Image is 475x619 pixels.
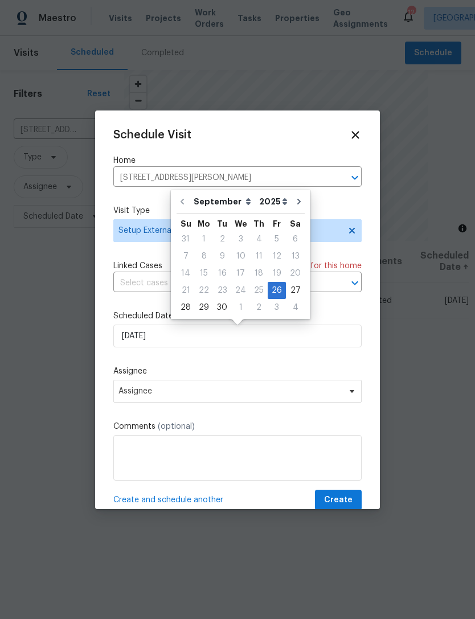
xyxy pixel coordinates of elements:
div: Fri Oct 03 2025 [268,299,286,316]
button: Create [315,490,362,511]
div: Sat Sep 20 2025 [286,265,305,282]
abbr: Saturday [290,220,301,228]
select: Month [191,193,256,210]
div: 11 [250,248,268,264]
span: Linked Cases [113,260,162,272]
input: Select cases [113,274,330,292]
div: 29 [195,300,213,315]
div: Thu Oct 02 2025 [250,299,268,316]
div: 15 [195,265,213,281]
div: Sun Sep 28 2025 [177,299,195,316]
div: Wed Sep 24 2025 [231,282,250,299]
div: Thu Sep 04 2025 [250,231,268,248]
div: Sun Aug 31 2025 [177,231,195,248]
div: 18 [250,265,268,281]
div: 8 [195,248,213,264]
div: 21 [177,282,195,298]
div: 4 [286,300,305,315]
div: Sat Sep 13 2025 [286,248,305,265]
div: 7 [177,248,195,264]
button: Open [347,275,363,291]
div: 17 [231,265,250,281]
label: Scheduled Date [113,310,362,322]
select: Year [256,193,290,210]
div: 2 [213,231,231,247]
div: 3 [231,231,250,247]
div: Wed Sep 10 2025 [231,248,250,265]
div: Sun Sep 21 2025 [177,282,195,299]
abbr: Sunday [181,220,191,228]
span: Close [349,129,362,141]
span: Create and schedule another [113,494,223,506]
div: 16 [213,265,231,281]
div: 5 [268,231,286,247]
label: Comments [113,421,362,432]
div: Wed Oct 01 2025 [231,299,250,316]
div: Fri Sep 12 2025 [268,248,286,265]
div: Thu Sep 18 2025 [250,265,268,282]
div: 12 [268,248,286,264]
div: Mon Sep 22 2025 [195,282,213,299]
abbr: Monday [198,220,210,228]
span: Schedule Visit [113,129,191,141]
input: Enter in an address [113,169,330,187]
div: 30 [213,300,231,315]
div: 20 [286,265,305,281]
label: Visit Type [113,205,362,216]
div: Thu Sep 11 2025 [250,248,268,265]
div: 2 [250,300,268,315]
div: 19 [268,265,286,281]
div: 6 [286,231,305,247]
div: 31 [177,231,195,247]
div: 1 [231,300,250,315]
div: 27 [286,282,305,298]
span: Create [324,493,353,507]
div: Sat Oct 04 2025 [286,299,305,316]
div: 4 [250,231,268,247]
div: 23 [213,282,231,298]
abbr: Wednesday [235,220,247,228]
div: 3 [268,300,286,315]
label: Home [113,155,362,166]
abbr: Thursday [253,220,264,228]
div: Mon Sep 15 2025 [195,265,213,282]
button: Go to next month [290,190,308,213]
div: Mon Sep 08 2025 [195,248,213,265]
div: 25 [250,282,268,298]
div: Mon Sep 01 2025 [195,231,213,248]
div: Wed Sep 17 2025 [231,265,250,282]
div: Sun Sep 14 2025 [177,265,195,282]
div: Fri Sep 19 2025 [268,265,286,282]
div: Wed Sep 03 2025 [231,231,250,248]
input: M/D/YYYY [113,325,362,347]
div: Thu Sep 25 2025 [250,282,268,299]
div: Tue Sep 02 2025 [213,231,231,248]
div: Tue Sep 09 2025 [213,248,231,265]
abbr: Friday [273,220,281,228]
div: 24 [231,282,250,298]
div: 13 [286,248,305,264]
div: 9 [213,248,231,264]
div: 10 [231,248,250,264]
span: Setup External Listing [118,225,340,236]
div: Tue Sep 16 2025 [213,265,231,282]
abbr: Tuesday [217,220,227,228]
div: 28 [177,300,195,315]
div: Sat Sep 27 2025 [286,282,305,299]
span: (optional) [158,423,195,431]
div: Fri Sep 26 2025 [268,282,286,299]
div: 1 [195,231,213,247]
button: Open [347,170,363,186]
div: Sat Sep 06 2025 [286,231,305,248]
div: Sun Sep 07 2025 [177,248,195,265]
span: Assignee [118,387,342,396]
div: Tue Sep 30 2025 [213,299,231,316]
label: Assignee [113,366,362,377]
div: 14 [177,265,195,281]
div: 22 [195,282,213,298]
div: Fri Sep 05 2025 [268,231,286,248]
div: Mon Sep 29 2025 [195,299,213,316]
button: Go to previous month [174,190,191,213]
div: Tue Sep 23 2025 [213,282,231,299]
div: 26 [268,282,286,298]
